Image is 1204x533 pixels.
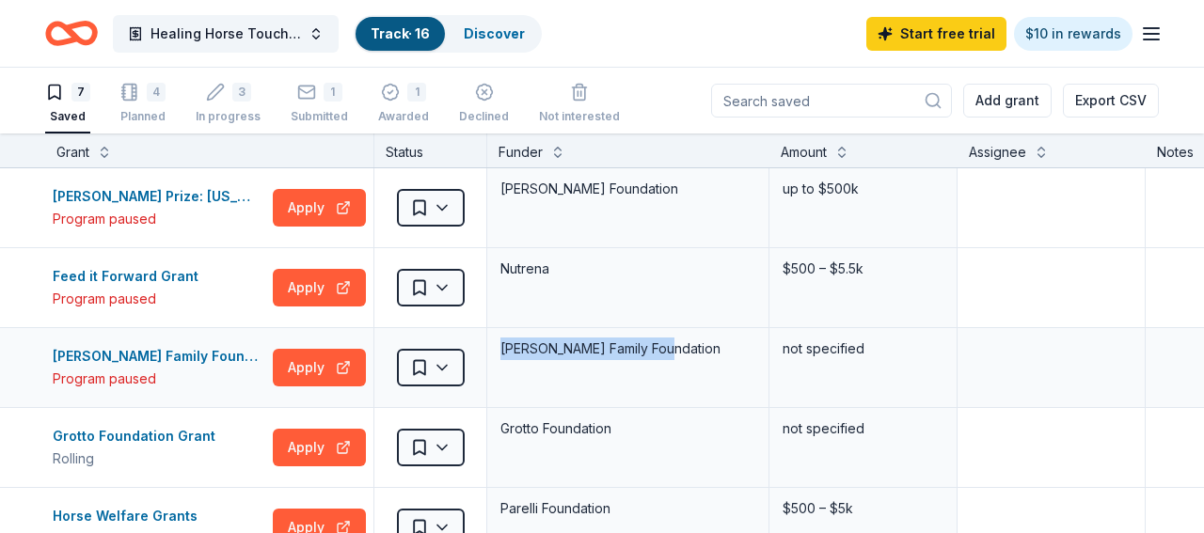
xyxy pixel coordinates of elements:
[273,429,366,466] button: Apply
[273,269,366,306] button: Apply
[781,495,945,522] div: $500 – $5k
[371,25,430,41] a: Track· 16
[53,425,223,447] div: Grotto Foundation Grant
[53,185,265,230] button: [PERSON_NAME] Prize: [US_STATE]Program paused
[464,25,525,41] a: Discover
[53,265,265,310] button: Feed it Forward GrantProgram paused
[781,176,945,202] div: up to $500k
[45,109,90,124] div: Saved
[969,141,1026,164] div: Assignee
[407,83,426,102] div: 1
[499,495,757,522] div: Parelli Foundation
[273,349,366,386] button: Apply
[539,99,620,114] div: Not interested
[1063,84,1159,118] button: Export CSV
[459,75,509,133] button: Declined
[147,72,166,91] div: 4
[53,425,265,470] button: Grotto Foundation GrantRolling
[273,189,366,227] button: Apply
[196,109,261,124] div: In progress
[150,23,301,45] span: Healing Horse Touch Company
[53,185,265,208] div: [PERSON_NAME] Prize: [US_STATE]
[499,415,757,442] div: Grotto Foundation
[56,141,89,164] div: Grant
[120,75,166,133] button: 4Planned
[354,15,542,53] button: Track· 16Discover
[53,265,206,288] div: Feed it Forward Grant
[45,75,90,133] button: 7Saved
[53,208,265,230] div: Program paused
[71,83,90,102] div: 7
[866,17,1006,51] a: Start free trial
[781,336,945,362] div: not specified
[781,256,945,282] div: $500 – $5.5k
[53,345,265,368] div: [PERSON_NAME] Family Foundation: Whole-Person Health and Wellbeing
[499,256,757,282] div: Nutrena
[539,75,620,133] button: Not interested
[53,505,205,527] div: Horse Welfare Grants
[711,84,952,118] input: Search saved
[53,288,206,310] div: Program paused
[324,83,342,102] div: 1
[459,109,509,124] div: Declined
[1014,17,1133,51] a: $10 in rewards
[378,109,429,124] div: Awarded
[291,109,348,124] div: Submitted
[291,75,348,133] button: 1Submitted
[378,75,429,133] button: 1Awarded
[781,415,945,442] div: not specified
[374,133,487,167] div: Status
[232,83,251,102] div: 3
[499,141,543,164] div: Funder
[781,141,827,164] div: Amount
[963,84,1052,118] button: Add grant
[45,11,98,55] a: Home
[53,447,223,470] div: Rolling
[499,176,757,202] div: [PERSON_NAME] Foundation
[53,345,265,390] button: [PERSON_NAME] Family Foundation: Whole-Person Health and WellbeingProgram paused
[53,368,265,390] div: Program paused
[1157,141,1194,164] div: Notes
[196,75,261,133] button: 3In progress
[499,336,757,362] div: [PERSON_NAME] Family Foundation
[113,15,339,53] button: Healing Horse Touch Company
[120,99,166,114] div: Planned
